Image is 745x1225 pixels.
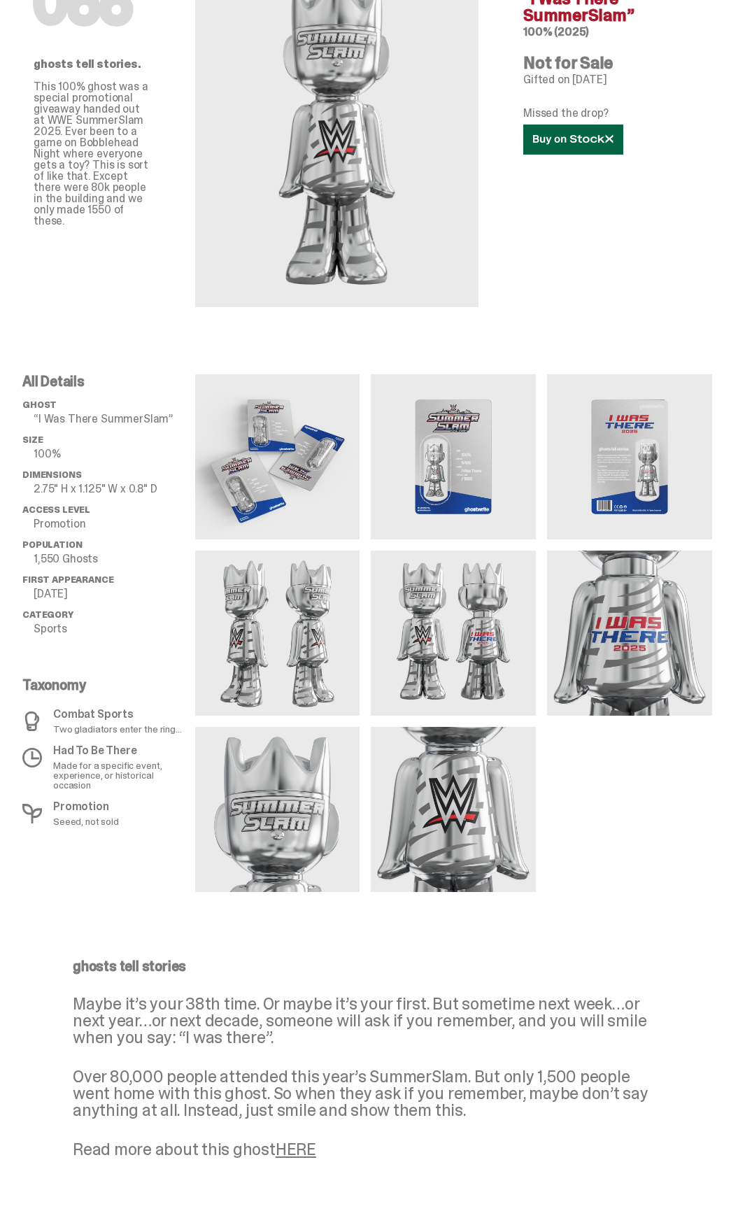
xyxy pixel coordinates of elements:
span: First Appearance [22,574,113,586]
img: media gallery image [547,374,712,539]
img: media gallery image [371,551,536,716]
span: Size [22,434,43,446]
p: Missed the drop? [523,108,701,119]
p: 100% [34,448,195,460]
span: Population [22,539,82,551]
img: media gallery image [371,374,536,539]
p: This 100% ghost was a special promotional giveaway handed out at WWE SummerSlam 2025. Ever been t... [34,81,150,227]
span: Dimensions [22,469,81,481]
p: ghosts tell stories [73,959,662,973]
img: media gallery image [195,374,360,539]
img: media gallery image [195,727,360,892]
p: Over 80,000 people attended this year’s SummerSlam. But only 1,500 people went home with this gho... [73,1068,662,1119]
p: “I Was There SummerSlam” [34,413,195,425]
p: Promotion [53,801,119,812]
span: 100% (2025) [523,24,589,39]
a: HERE [276,1138,316,1160]
p: Maybe it’s your 38th time. Or maybe it’s your first. But sometime next week…or next year…or next ... [73,996,662,1046]
p: Made for a specific event, experience, or historical occasion [53,760,187,790]
p: Had To Be There [53,745,187,756]
p: Promotion [34,518,195,530]
p: All Details [22,374,195,388]
p: Sports [34,623,195,635]
p: Gifted on [DATE] [523,74,701,85]
p: Read more about this ghost [73,1141,662,1158]
p: 2.75" H x 1.125" W x 0.8" D [34,483,195,495]
p: Taxonomy [22,678,187,692]
p: Seeed, not sold [53,816,119,826]
img: media gallery image [195,551,360,716]
h4: Not for Sale [523,55,701,71]
p: ghosts tell stories. [34,59,150,70]
span: ghost [22,399,57,411]
span: Access Level [22,504,90,516]
p: [DATE] [34,588,195,600]
p: 1,550 Ghosts [34,553,195,565]
p: Two gladiators enter the ring... [53,724,182,734]
p: Combat Sports [53,709,182,720]
img: media gallery image [547,551,712,716]
img: media gallery image [371,727,536,892]
span: Category [22,609,73,621]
